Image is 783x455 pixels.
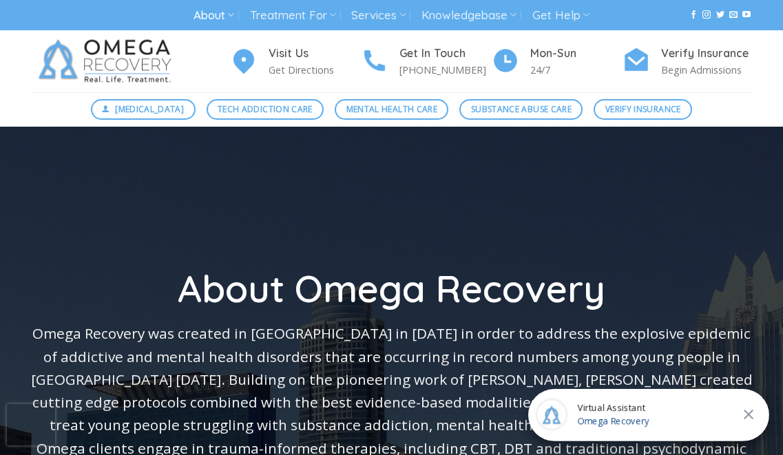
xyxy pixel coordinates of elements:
a: Verify Insurance [594,99,692,120]
p: 24/7 [530,62,623,78]
p: Get Directions [269,62,361,78]
a: Mental Health Care [335,99,448,120]
a: Follow on YouTube [742,10,751,20]
a: Verify Insurance Begin Admissions [623,45,753,78]
iframe: reCAPTCHA [7,404,55,445]
img: Omega Recovery [30,30,185,92]
a: Send us an email [729,10,738,20]
span: Mental Health Care [346,103,437,116]
a: Services [351,3,406,28]
h4: Get In Touch [399,45,492,63]
a: Tech Addiction Care [207,99,324,120]
a: Follow on Instagram [702,10,711,20]
a: Follow on Twitter [716,10,724,20]
span: About Omega Recovery [178,265,605,312]
a: Get Help [532,3,589,28]
p: Begin Admissions [661,62,753,78]
p: [PHONE_NUMBER] [399,62,492,78]
h4: Verify Insurance [661,45,753,63]
h4: Mon-Sun [530,45,623,63]
span: Substance Abuse Care [471,103,572,116]
a: Get In Touch [PHONE_NUMBER] [361,45,492,78]
span: [MEDICAL_DATA] [115,103,184,116]
a: About [194,3,234,28]
a: Substance Abuse Care [459,99,583,120]
a: Visit Us Get Directions [230,45,361,78]
a: Follow on Facebook [689,10,698,20]
a: Treatment For [250,3,336,28]
a: Knowledgebase [421,3,516,28]
span: Tech Addiction Care [218,103,313,116]
h4: Visit Us [269,45,361,63]
a: [MEDICAL_DATA] [91,99,196,120]
span: Verify Insurance [605,103,681,116]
